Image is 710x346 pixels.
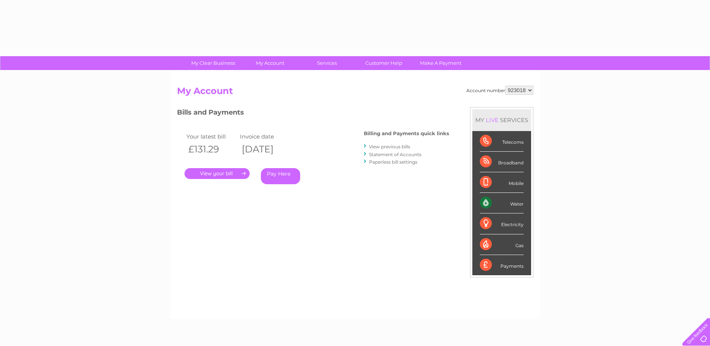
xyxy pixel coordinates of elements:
[177,86,533,100] h2: My Account
[185,142,238,157] th: £131.29
[480,193,524,213] div: Water
[369,152,421,157] a: Statement of Accounts
[185,168,250,179] a: .
[261,168,300,184] a: Pay Here
[410,56,472,70] a: Make A Payment
[480,152,524,172] div: Broadband
[185,131,238,142] td: Your latest bill
[480,255,524,275] div: Payments
[238,142,292,157] th: [DATE]
[353,56,415,70] a: Customer Help
[364,131,449,136] h4: Billing and Payments quick links
[472,109,531,131] div: MY SERVICES
[480,213,524,234] div: Electricity
[480,234,524,255] div: Gas
[484,116,500,124] div: LIVE
[239,56,301,70] a: My Account
[182,56,244,70] a: My Clear Business
[296,56,358,70] a: Services
[480,131,524,152] div: Telecoms
[480,172,524,193] div: Mobile
[369,144,410,149] a: View previous bills
[238,131,292,142] td: Invoice date
[177,107,449,120] h3: Bills and Payments
[466,86,533,95] div: Account number
[369,159,417,165] a: Paperless bill settings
